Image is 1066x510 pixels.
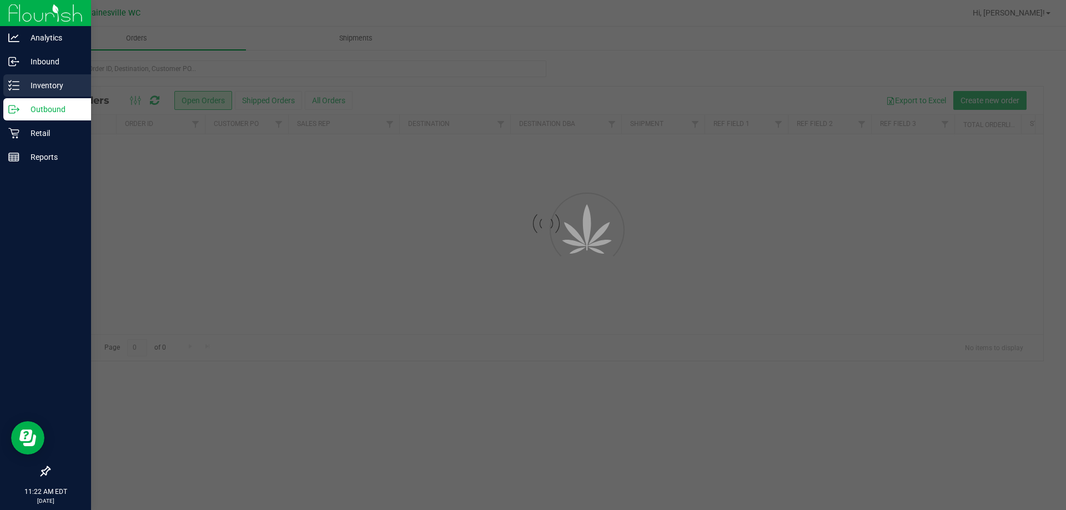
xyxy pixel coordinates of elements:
[19,31,86,44] p: Analytics
[8,104,19,115] inline-svg: Outbound
[8,32,19,43] inline-svg: Analytics
[19,55,86,68] p: Inbound
[19,79,86,92] p: Inventory
[5,497,86,505] p: [DATE]
[8,80,19,91] inline-svg: Inventory
[19,150,86,164] p: Reports
[8,56,19,67] inline-svg: Inbound
[8,152,19,163] inline-svg: Reports
[19,127,86,140] p: Retail
[8,128,19,139] inline-svg: Retail
[5,487,86,497] p: 11:22 AM EDT
[11,421,44,455] iframe: Resource center
[19,103,86,116] p: Outbound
